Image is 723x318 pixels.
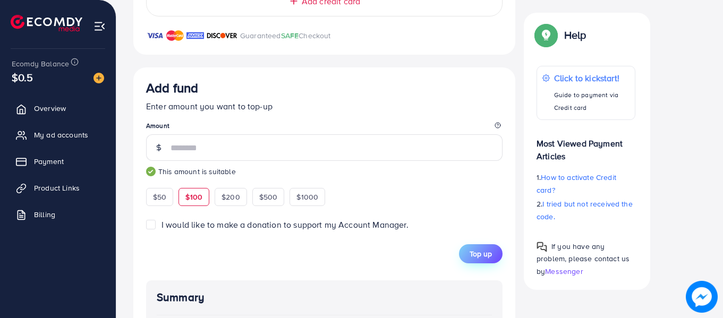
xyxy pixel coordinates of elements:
span: $100 [185,192,202,202]
p: Click to kickstart! [554,72,630,84]
img: menu [93,20,106,32]
span: $0.5 [12,70,33,85]
h4: Summary [157,291,492,304]
a: Product Links [8,177,108,199]
span: How to activate Credit card? [537,172,616,195]
a: Overview [8,98,108,119]
img: image [686,281,717,312]
span: If you have any problem, please contact us by [537,241,630,276]
h3: Add fund [146,80,198,96]
a: Billing [8,204,108,225]
img: logo [11,15,82,31]
img: guide [146,167,156,176]
span: SAFE [281,30,299,41]
p: Guide to payment via Credit card [554,89,630,114]
legend: Amount [146,121,503,134]
span: $500 [259,192,278,202]
span: $200 [222,192,240,202]
p: Most Viewed Payment Articles [537,128,635,162]
img: Popup guide [537,25,556,45]
img: brand [186,29,204,42]
p: Guaranteed Checkout [240,29,331,42]
span: I would like to make a donation to support my Account Manager. [161,219,409,230]
span: I tried but not received the code. [537,199,633,222]
span: Payment [34,156,64,167]
button: Top up [459,244,503,263]
p: Help [564,29,586,41]
span: Billing [34,209,55,220]
span: Ecomdy Balance [12,58,69,69]
span: $50 [153,192,166,202]
span: Product Links [34,183,80,193]
img: brand [146,29,164,42]
span: My ad accounts [34,130,88,140]
span: Overview [34,103,66,114]
img: brand [166,29,184,42]
small: This amount is suitable [146,166,503,177]
span: Top up [470,248,492,259]
p: 2. [537,197,635,223]
a: Payment [8,151,108,172]
img: image [93,73,104,83]
p: Enter amount you want to top-up [146,100,503,113]
img: Popup guide [537,242,547,252]
span: Messenger [545,265,583,276]
span: $1000 [296,192,318,202]
img: brand [207,29,237,42]
p: 1. [537,171,635,196]
a: My ad accounts [8,124,108,145]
